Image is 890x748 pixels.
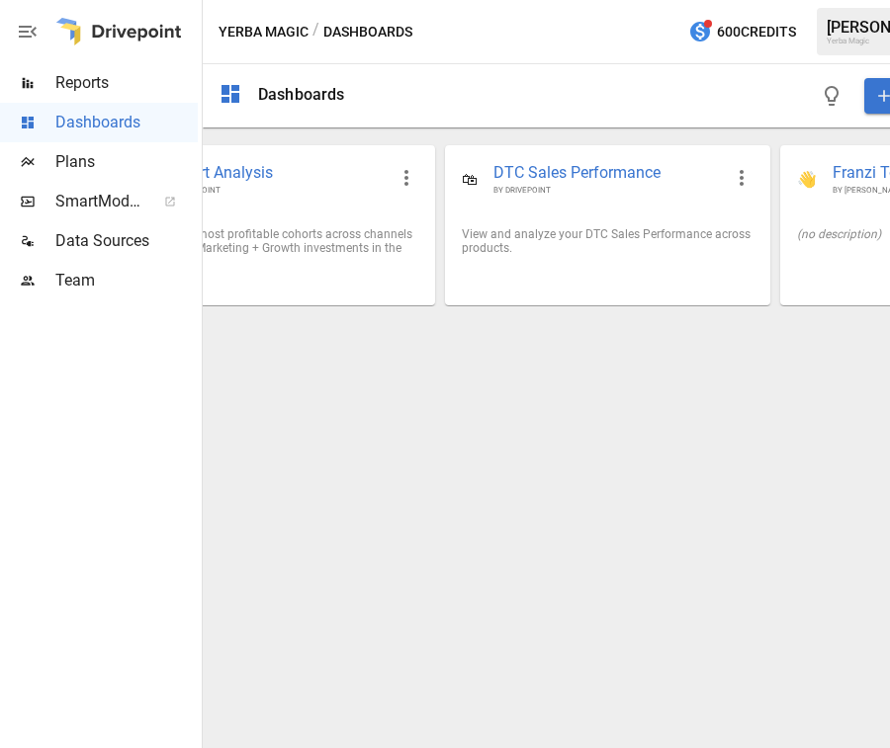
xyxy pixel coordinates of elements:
div: / [312,20,319,44]
span: Data Sources [55,229,198,253]
span: BY DRIVEPOINT [163,185,387,196]
span: Reports [55,71,198,95]
span: Plans [55,150,198,174]
div: Dashboards [258,85,345,104]
button: 600Credits [680,14,804,50]
div: 👋 [797,170,817,189]
span: BY DRIVEPOINT [493,185,721,196]
div: View and analyze your DTC Sales Performance across products. [462,227,753,255]
span: SmartModel [55,190,142,213]
button: Yerba Magic [219,20,309,44]
span: Cohort Analysis [163,162,387,185]
span: DTC Sales Performance [493,162,721,185]
span: Team [55,269,198,292]
span: 600 Credits [717,20,796,44]
span: ™ [141,187,155,211]
div: Identify your most profitable cohorts across channels to decide on Marketing + Growth investments... [128,227,418,269]
span: Dashboards [55,111,198,134]
div: 🛍 [462,170,478,189]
